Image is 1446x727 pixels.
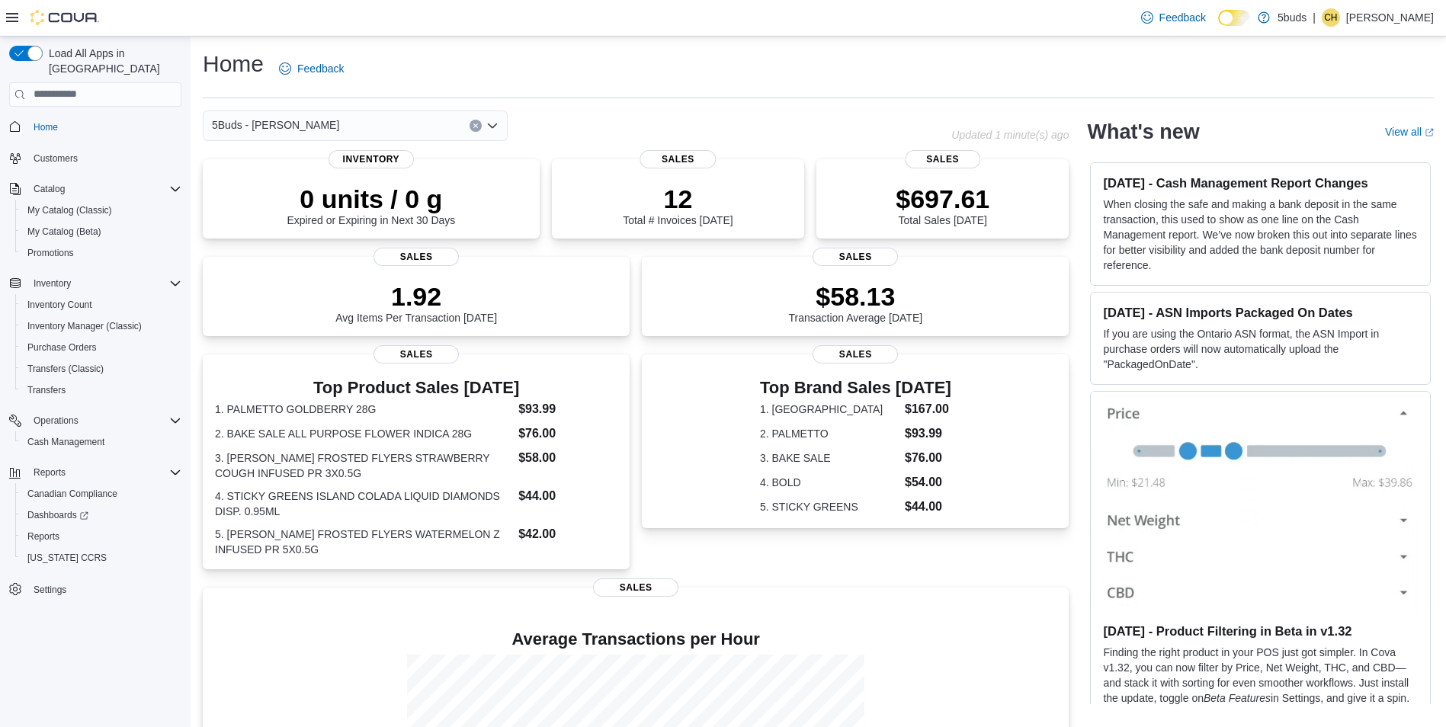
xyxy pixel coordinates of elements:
[21,360,110,378] a: Transfers (Classic)
[215,402,512,417] dt: 1. PALMETTO GOLDBERRY 28G
[27,412,181,430] span: Operations
[27,180,71,198] button: Catalog
[21,485,123,503] a: Canadian Compliance
[15,200,188,221] button: My Catalog (Classic)
[518,487,617,505] dd: $44.00
[760,402,899,417] dt: 1. [GEOGRAPHIC_DATA]
[21,549,181,567] span: Washington CCRS
[287,184,455,226] div: Expired or Expiring in Next 30 Days
[896,184,989,226] div: Total Sales [DATE]
[1346,8,1434,27] p: [PERSON_NAME]
[34,277,71,290] span: Inventory
[21,433,181,451] span: Cash Management
[1218,26,1219,27] span: Dark Mode
[27,530,59,543] span: Reports
[518,400,617,418] dd: $93.99
[789,281,923,312] p: $58.13
[21,244,80,262] a: Promotions
[21,360,181,378] span: Transfers (Classic)
[15,526,188,547] button: Reports
[15,483,188,504] button: Canadian Compliance
[27,463,181,482] span: Reports
[760,450,899,466] dt: 3. BAKE SALE
[27,320,142,332] span: Inventory Manager (Classic)
[640,150,716,168] span: Sales
[27,299,92,311] span: Inventory Count
[3,178,188,200] button: Catalog
[27,384,66,396] span: Transfers
[1322,8,1340,27] div: Christa Hamata
[215,450,512,481] dt: 3. [PERSON_NAME] FROSTED FLYERS STRAWBERRY COUGH INFUSED PR 3X0.5G
[34,183,65,195] span: Catalog
[15,547,188,568] button: [US_STATE] CCRS
[27,579,181,598] span: Settings
[21,527,181,546] span: Reports
[21,506,95,524] a: Dashboards
[21,527,66,546] a: Reports
[21,296,98,314] a: Inventory Count
[215,527,512,557] dt: 5. [PERSON_NAME] FROSTED FLYERS WATERMELON Z INFUSED PR 5X0.5G
[27,552,107,564] span: [US_STATE] CCRS
[21,201,118,219] a: My Catalog (Classic)
[287,184,455,214] p: 0 units / 0 g
[27,274,77,293] button: Inventory
[1103,197,1418,273] p: When closing the safe and making a bank deposit in the same transaction, this used to show as one...
[15,242,188,264] button: Promotions
[15,221,188,242] button: My Catalog (Beta)
[518,424,617,443] dd: $76.00
[3,410,188,431] button: Operations
[813,345,898,363] span: Sales
[212,116,339,134] span: 5Buds - [PERSON_NAME]
[21,549,113,567] a: [US_STATE] CCRS
[27,463,72,482] button: Reports
[518,525,617,543] dd: $42.00
[34,415,79,427] span: Operations
[623,184,733,214] p: 12
[27,488,117,500] span: Canadian Compliance
[15,358,188,380] button: Transfers (Classic)
[34,466,66,479] span: Reports
[27,118,64,136] a: Home
[27,363,104,375] span: Transfers (Classic)
[813,248,898,266] span: Sales
[1204,692,1271,704] em: Beta Features
[21,223,181,241] span: My Catalog (Beta)
[27,341,97,354] span: Purchase Orders
[21,317,148,335] a: Inventory Manager (Classic)
[1103,326,1418,372] p: If you are using the Ontario ASN format, the ASN Import in purchase orders will now automatically...
[1103,305,1418,320] h3: [DATE] - ASN Imports Packaged On Dates
[21,244,181,262] span: Promotions
[21,506,181,524] span: Dashboards
[21,317,181,335] span: Inventory Manager (Classic)
[3,462,188,483] button: Reports
[297,61,344,76] span: Feedback
[1324,8,1337,27] span: CH
[27,412,85,430] button: Operations
[27,581,72,599] a: Settings
[21,223,107,241] a: My Catalog (Beta)
[27,274,181,293] span: Inventory
[3,147,188,169] button: Customers
[1103,645,1418,721] p: Finding the right product in your POS just got simpler. In Cova v1.32, you can now filter by Pric...
[470,120,482,132] button: Clear input
[27,117,181,136] span: Home
[593,578,678,597] span: Sales
[1159,10,1206,25] span: Feedback
[1103,175,1418,191] h3: [DATE] - Cash Management Report Changes
[203,49,264,79] h1: Home
[3,578,188,600] button: Settings
[273,53,350,84] a: Feedback
[9,110,181,640] nav: Complex example
[27,180,181,198] span: Catalog
[951,129,1069,141] p: Updated 1 minute(s) ago
[21,381,72,399] a: Transfers
[1425,128,1434,137] svg: External link
[789,281,923,324] div: Transaction Average [DATE]
[15,380,188,401] button: Transfers
[335,281,497,312] p: 1.92
[335,281,497,324] div: Avg Items Per Transaction [DATE]
[896,184,989,214] p: $697.61
[905,150,980,168] span: Sales
[3,273,188,294] button: Inventory
[27,149,181,168] span: Customers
